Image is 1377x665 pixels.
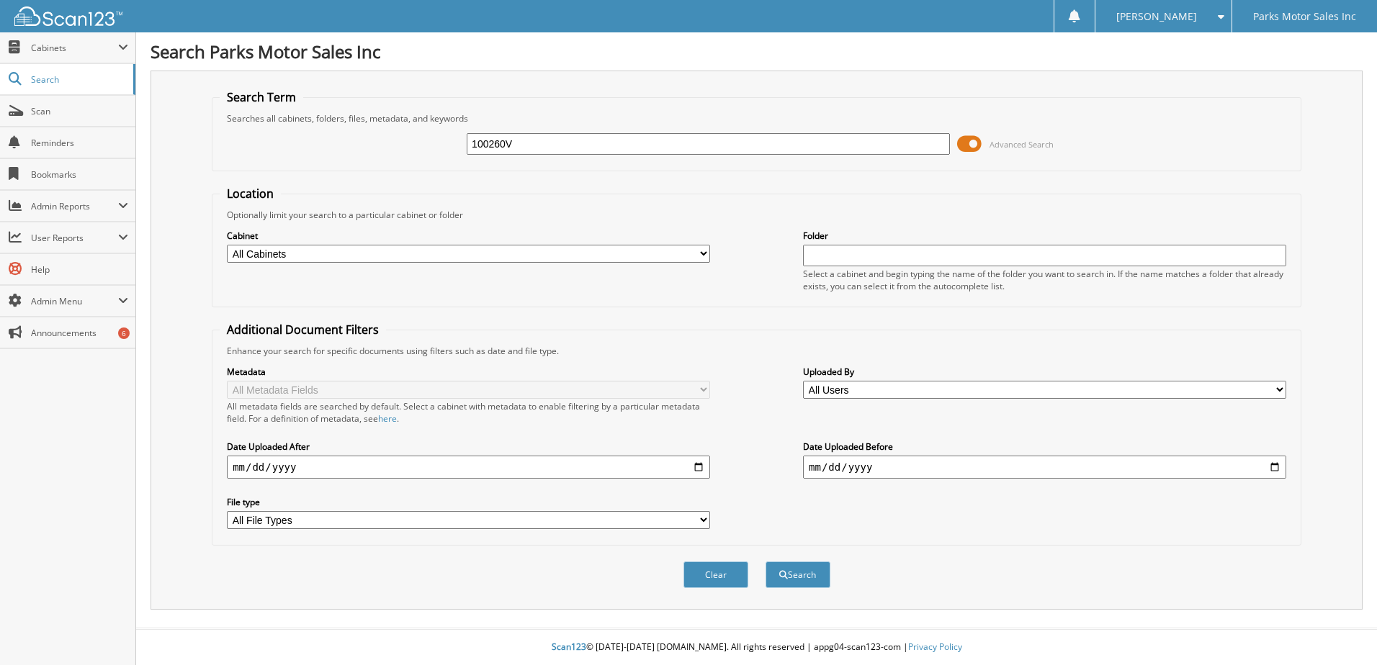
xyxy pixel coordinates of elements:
[227,366,710,378] label: Metadata
[136,630,1377,665] div: © [DATE]-[DATE] [DOMAIN_NAME]. All rights reserved | appg04-scan123-com |
[227,230,710,242] label: Cabinet
[31,295,118,307] span: Admin Menu
[31,42,118,54] span: Cabinets
[31,105,128,117] span: Scan
[908,641,962,653] a: Privacy Policy
[31,73,126,86] span: Search
[803,440,1286,453] label: Date Uploaded Before
[803,230,1286,242] label: Folder
[803,456,1286,479] input: end
[220,186,281,202] legend: Location
[1253,12,1356,21] span: Parks Motor Sales Inc
[803,366,1286,378] label: Uploaded By
[14,6,122,26] img: scan123-logo-white.svg
[990,139,1054,150] span: Advanced Search
[220,345,1293,357] div: Enhance your search for specific documents using filters such as date and file type.
[766,561,830,588] button: Search
[1116,12,1197,21] span: [PERSON_NAME]
[227,456,710,479] input: start
[31,168,128,181] span: Bookmarks
[31,232,118,244] span: User Reports
[31,263,128,276] span: Help
[227,496,710,508] label: File type
[378,412,397,425] a: here
[118,327,130,339] div: 6
[31,137,128,149] span: Reminders
[31,200,118,212] span: Admin Reports
[220,89,303,105] legend: Search Term
[220,112,1293,125] div: Searches all cabinets, folders, files, metadata, and keywords
[552,641,586,653] span: Scan123
[1305,596,1377,665] iframe: Chat Widget
[227,400,710,425] div: All metadata fields are searched by default. Select a cabinet with metadata to enable filtering b...
[220,209,1293,221] div: Optionally limit your search to a particular cabinet or folder
[227,440,710,453] label: Date Uploaded After
[683,561,748,588] button: Clear
[151,40,1363,63] h1: Search Parks Motor Sales Inc
[220,322,386,338] legend: Additional Document Filters
[31,327,128,339] span: Announcements
[803,268,1286,292] div: Select a cabinet and begin typing the name of the folder you want to search in. If the name match...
